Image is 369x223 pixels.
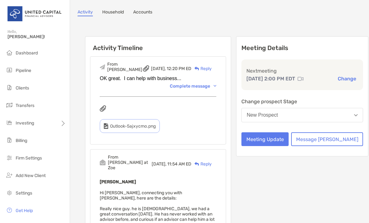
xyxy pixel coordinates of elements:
img: Open dropdown arrow [354,114,358,116]
img: attachments [100,105,106,112]
h6: Activity Timeline [85,37,231,52]
img: investing icon [6,119,13,126]
img: dashboard icon [6,49,13,56]
b: [PERSON_NAME] [100,179,136,185]
span: Dashboard [16,50,38,56]
img: firm-settings icon [6,154,13,161]
img: Event icon [100,64,105,70]
img: Reply icon [195,67,199,71]
a: Activity [78,9,93,16]
button: Change [336,75,358,82]
img: clients icon [6,84,13,91]
div: Complete message [170,84,216,89]
img: add_new_client icon [6,171,13,179]
span: Pipeline [16,68,31,73]
img: communication type [298,76,303,81]
button: Meeting Update [241,132,289,146]
span: Billing [16,138,27,143]
span: Clients [16,85,29,91]
button: New Prospect [241,108,363,122]
img: Chevron icon [214,85,216,87]
img: United Capital Logo [8,3,62,25]
p: Meeting Details [241,44,363,52]
div: From [PERSON_NAME] at Zoe [108,155,152,170]
img: transfers icon [6,101,13,109]
img: type [104,123,108,129]
div: From [PERSON_NAME] [107,62,143,72]
a: Accounts [133,9,152,16]
p: [DATE] 2:00 PM EDT [246,75,295,83]
p: Next meeting [246,67,358,75]
span: [PERSON_NAME]! [8,34,66,39]
span: 12:20 PM ED [167,66,191,71]
p: Change prospect Stage [241,98,363,105]
img: billing icon [6,136,13,144]
span: Add New Client [16,173,46,178]
span: 11:54 AM ED [167,161,191,167]
div: New Prospect [247,112,278,118]
img: settings icon [6,189,13,196]
span: [DATE], [151,66,166,71]
img: attachment [143,65,149,72]
button: Message [PERSON_NAME] [291,132,363,146]
div: Reply [191,65,212,72]
img: Reply icon [195,162,199,166]
span: Get Help [16,208,33,213]
div: Reply [191,161,212,167]
span: [DATE], [152,161,166,167]
img: get-help icon [6,206,13,214]
span: Outlook-5ajxycmo.png [110,124,156,129]
span: Firm Settings [16,155,42,161]
img: pipeline icon [6,66,13,74]
span: Investing [16,120,34,126]
span: Settings [16,190,32,196]
img: Event icon [100,160,106,165]
span: Transfers [16,103,34,108]
div: OK great. I can help with business... [100,76,216,81]
a: Household [102,9,124,16]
